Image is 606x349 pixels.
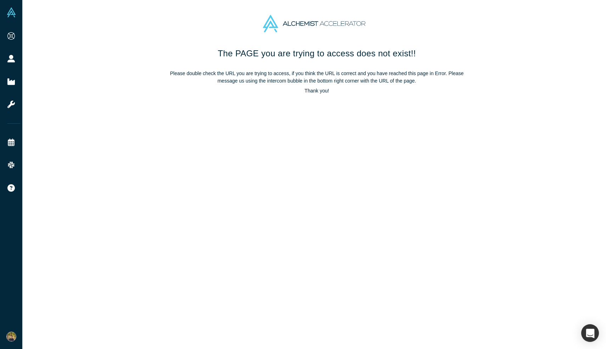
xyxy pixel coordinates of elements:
[263,15,365,32] img: Alchemist Accelerator Logo
[168,87,466,95] p: Thank you!
[168,70,466,85] p: Please double check the URL you are trying to access, if you think the URL is correct and you hav...
[6,332,16,342] img: Takafumi Kawano's Account
[6,7,16,17] img: Alchemist Vault Logo
[168,47,466,60] h1: The PAGE you are trying to access does not exist!!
